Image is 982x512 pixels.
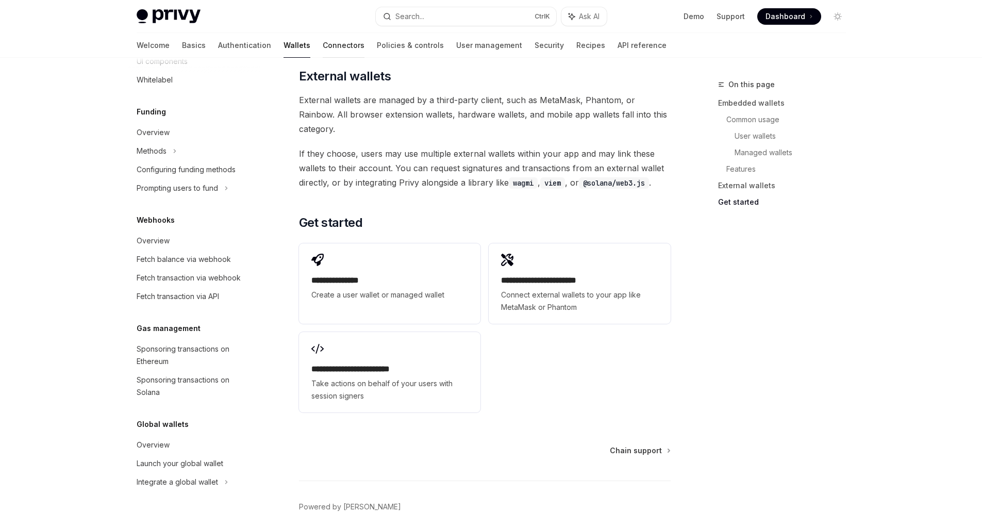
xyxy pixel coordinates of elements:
[684,11,704,22] a: Demo
[395,10,424,23] div: Search...
[540,177,565,189] code: viem
[218,33,271,58] a: Authentication
[128,71,260,89] a: Whitelabel
[718,194,854,210] a: Get started
[718,177,854,194] a: External wallets
[535,12,550,21] span: Ctrl K
[299,93,671,136] span: External wallets are managed by a third-party client, such as MetaMask, Phantom, or Rainbow. All ...
[757,8,821,25] a: Dashboard
[128,454,260,473] a: Launch your global wallet
[735,144,854,161] a: Managed wallets
[137,253,231,266] div: Fetch balance via webhook
[137,290,219,303] div: Fetch transaction via API
[718,95,854,111] a: Embedded wallets
[137,106,166,118] h5: Funding
[128,123,260,142] a: Overview
[284,33,310,58] a: Wallets
[128,287,260,306] a: Fetch transaction via API
[128,250,260,269] a: Fetch balance via webhook
[535,33,564,58] a: Security
[579,177,649,189] code: @solana/web3.js
[299,502,401,512] a: Powered by [PERSON_NAME]
[137,9,201,24] img: light logo
[128,436,260,454] a: Overview
[128,160,260,179] a: Configuring funding methods
[376,7,556,26] button: Search...CtrlK
[137,126,170,139] div: Overview
[137,439,170,451] div: Overview
[137,272,241,284] div: Fetch transaction via webhook
[128,340,260,371] a: Sponsoring transactions on Ethereum
[137,457,223,470] div: Launch your global wallet
[137,214,175,226] h5: Webhooks
[137,74,173,86] div: Whitelabel
[137,322,201,335] h5: Gas management
[726,161,854,177] a: Features
[728,78,775,91] span: On this page
[717,11,745,22] a: Support
[576,33,605,58] a: Recipes
[509,177,538,189] code: wagmi
[735,128,854,144] a: User wallets
[137,145,167,157] div: Methods
[311,289,468,301] span: Create a user wallet or managed wallet
[137,476,218,488] div: Integrate a global wallet
[829,8,846,25] button: Toggle dark mode
[618,33,667,58] a: API reference
[501,289,658,313] span: Connect external wallets to your app like MetaMask or Phantom
[137,163,236,176] div: Configuring funding methods
[765,11,805,22] span: Dashboard
[299,214,362,231] span: Get started
[128,371,260,402] a: Sponsoring transactions on Solana
[726,111,854,128] a: Common usage
[579,11,600,22] span: Ask AI
[137,182,218,194] div: Prompting users to fund
[377,33,444,58] a: Policies & controls
[137,418,189,431] h5: Global wallets
[128,232,260,250] a: Overview
[137,235,170,247] div: Overview
[610,445,662,456] span: Chain support
[299,146,671,190] span: If they choose, users may use multiple external wallets within your app and may link these wallet...
[299,68,391,85] span: External wallets
[182,33,206,58] a: Basics
[128,269,260,287] a: Fetch transaction via webhook
[323,33,364,58] a: Connectors
[137,33,170,58] a: Welcome
[561,7,607,26] button: Ask AI
[137,374,254,399] div: Sponsoring transactions on Solana
[137,343,254,368] div: Sponsoring transactions on Ethereum
[456,33,522,58] a: User management
[610,445,670,456] a: Chain support
[311,377,468,402] span: Take actions on behalf of your users with session signers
